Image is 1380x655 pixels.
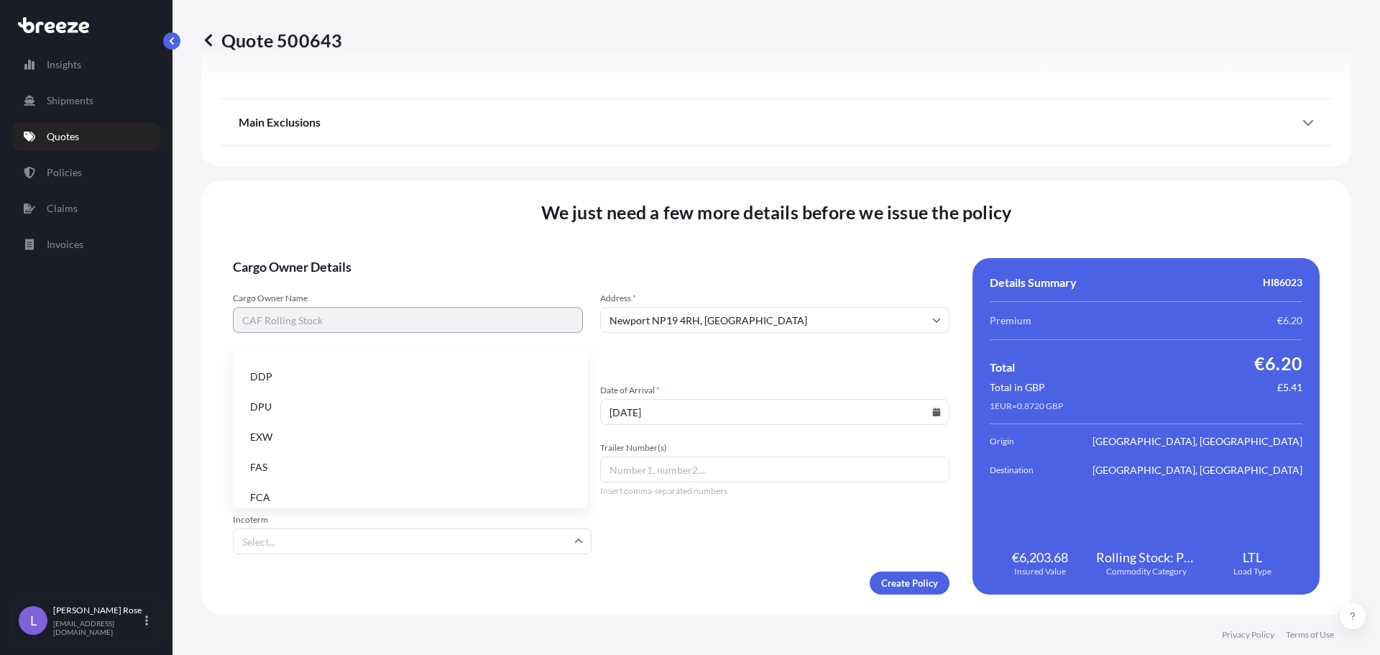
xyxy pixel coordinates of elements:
[233,514,592,526] span: Incoterm
[990,313,1031,328] span: Premium
[600,307,950,333] input: Cargo owner address
[53,605,142,616] p: [PERSON_NAME] Rose
[239,484,582,511] li: FCA
[12,86,160,115] a: Shipments
[239,105,1314,139] div: Main Exclusions
[1263,275,1302,290] span: HI86023
[239,423,582,451] li: EXW
[1233,566,1271,577] span: Load Type
[990,360,1015,375] span: Total
[990,434,1070,449] span: Origin
[600,385,950,396] span: Date of Arrival
[1243,549,1262,566] span: LTL
[47,129,79,144] p: Quotes
[1096,549,1197,566] span: Rolling Stock: Parts and Accessories
[600,485,950,497] span: Insert comma-separated numbers
[12,122,160,151] a: Quotes
[12,50,160,79] a: Insights
[233,293,583,304] span: Cargo Owner Name
[239,393,582,421] li: DPU
[12,158,160,187] a: Policies
[600,293,950,304] span: Address
[233,258,949,275] span: Cargo Owner Details
[47,93,93,108] p: Shipments
[201,29,342,52] p: Quote 500643
[990,275,1077,290] span: Details Summary
[1277,380,1302,395] span: £5.41
[990,380,1045,395] span: Total in GBP
[233,528,592,554] input: Select...
[239,454,582,481] li: FAS
[990,400,1063,412] span: 1 EUR = 0.8720 GBP
[990,463,1070,477] span: Destination
[1254,352,1302,375] span: €6.20
[600,442,950,454] span: Trailer Number(s)
[53,619,142,636] p: [EMAIL_ADDRESS][DOMAIN_NAME]
[1012,549,1068,566] span: €6,203.68
[233,350,949,367] span: Shipment details
[881,576,938,590] p: Create Policy
[239,115,321,129] span: Main Exclusions
[541,201,1012,224] span: We just need a few more details before we issue the policy
[600,399,950,425] input: dd/mm/yyyy
[1106,566,1187,577] span: Commodity Category
[47,58,81,72] p: Insights
[870,572,949,595] button: Create Policy
[1092,434,1302,449] span: [GEOGRAPHIC_DATA], [GEOGRAPHIC_DATA]
[47,237,83,252] p: Invoices
[1277,313,1302,328] span: €6.20
[12,230,160,259] a: Invoices
[12,194,160,223] a: Claims
[1092,463,1302,477] span: [GEOGRAPHIC_DATA], [GEOGRAPHIC_DATA]
[1286,629,1334,641] a: Terms of Use
[239,363,582,390] li: DDP
[600,457,950,482] input: Number1, number2,...
[47,165,82,180] p: Policies
[47,201,78,216] p: Claims
[1222,629,1274,641] a: Privacy Policy
[30,613,37,628] span: L
[1014,566,1066,577] span: Insured Value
